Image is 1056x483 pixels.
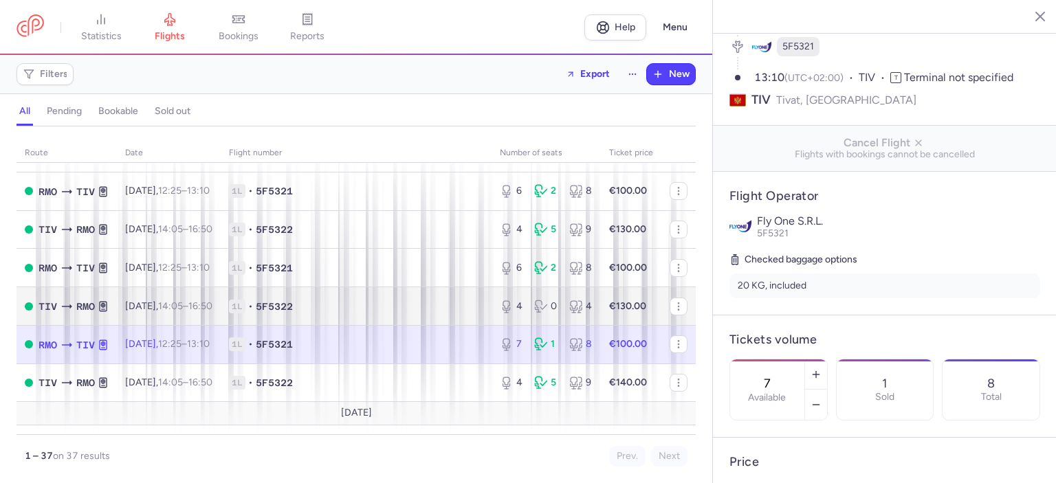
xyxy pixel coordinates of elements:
[17,64,73,85] button: Filters
[158,300,183,312] time: 14:05
[38,222,57,237] span: TIV
[248,184,253,198] span: •
[19,105,30,117] h4: all
[76,299,95,314] span: RMO
[158,223,212,235] span: –
[155,105,190,117] h4: sold out
[256,261,293,275] span: 5F5321
[752,37,771,56] figure: 5F airline logo
[187,338,210,350] time: 13:10
[904,71,1013,84] span: Terminal not specified
[754,71,784,84] time: 13:10
[38,184,57,199] span: RMO
[729,215,751,237] img: Fly One S.R.L. logo
[221,143,492,164] th: Flight number
[125,262,210,273] span: [DATE],
[16,14,44,40] a: CitizenPlane red outlined logo
[76,375,95,390] span: RMO
[67,12,135,43] a: statistics
[158,262,181,273] time: 12:25
[53,450,110,462] span: on 37 results
[76,184,95,199] span: TIV
[125,338,210,350] span: [DATE],
[500,337,523,351] div: 7
[557,63,619,85] button: Export
[729,251,1040,268] h5: Checked baggage options
[158,262,210,273] span: –
[534,184,558,198] div: 2
[647,64,695,85] button: New
[38,337,57,352] span: RMO
[987,377,995,390] p: 8
[38,375,57,390] span: TIV
[204,12,273,43] a: bookings
[187,262,210,273] time: 13:10
[500,184,523,198] div: 6
[188,377,212,388] time: 16:50
[256,223,293,236] span: 5F5322
[125,223,212,235] span: [DATE],
[776,91,916,109] span: Tivat, [GEOGRAPHIC_DATA]
[784,72,844,84] span: (UTC+02:00)
[229,376,245,390] span: 1L
[534,376,558,390] div: 5
[584,14,646,41] a: Help
[155,30,185,43] span: flights
[729,273,1040,298] li: 20 KG, included
[98,105,138,117] h4: bookable
[290,30,324,43] span: reports
[569,300,593,313] div: 4
[158,300,212,312] span: –
[248,376,253,390] span: •
[256,376,293,390] span: 5F5322
[500,300,523,313] div: 4
[751,91,771,109] span: TIV
[273,12,342,43] a: reports
[615,22,635,32] span: Help
[229,337,245,351] span: 1L
[569,223,593,236] div: 9
[229,184,245,198] span: 1L
[158,338,210,350] span: –
[859,70,890,86] span: TIV
[158,185,181,196] time: 12:25
[882,377,887,390] p: 1
[158,338,181,350] time: 12:25
[188,223,212,235] time: 16:50
[158,223,183,235] time: 14:05
[256,184,293,198] span: 5F5321
[534,300,558,313] div: 0
[135,12,204,43] a: flights
[219,30,258,43] span: bookings
[609,185,647,196] strong: €100.00
[117,143,221,164] th: date
[569,337,593,351] div: 8
[981,392,1002,403] p: Total
[125,377,212,388] span: [DATE],
[341,407,372,418] span: [DATE]
[38,260,57,276] span: RMO
[609,300,646,312] strong: €130.00
[609,223,646,235] strong: €130.00
[76,260,95,276] span: TIV
[188,300,212,312] time: 16:50
[40,69,68,80] span: Filters
[76,337,95,352] span: TIV
[609,262,647,273] strong: €100.00
[158,377,183,388] time: 14:05
[500,261,523,275] div: 6
[248,337,253,351] span: •
[534,261,558,275] div: 2
[248,300,253,313] span: •
[651,446,687,467] button: Next
[724,137,1046,149] span: Cancel Flight
[609,377,647,388] strong: €140.00
[158,185,210,196] span: –
[38,299,57,314] span: TIV
[76,222,95,237] span: RMO
[125,300,212,312] span: [DATE],
[492,143,601,164] th: number of seats
[229,223,245,236] span: 1L
[229,261,245,275] span: 1L
[500,223,523,236] div: 4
